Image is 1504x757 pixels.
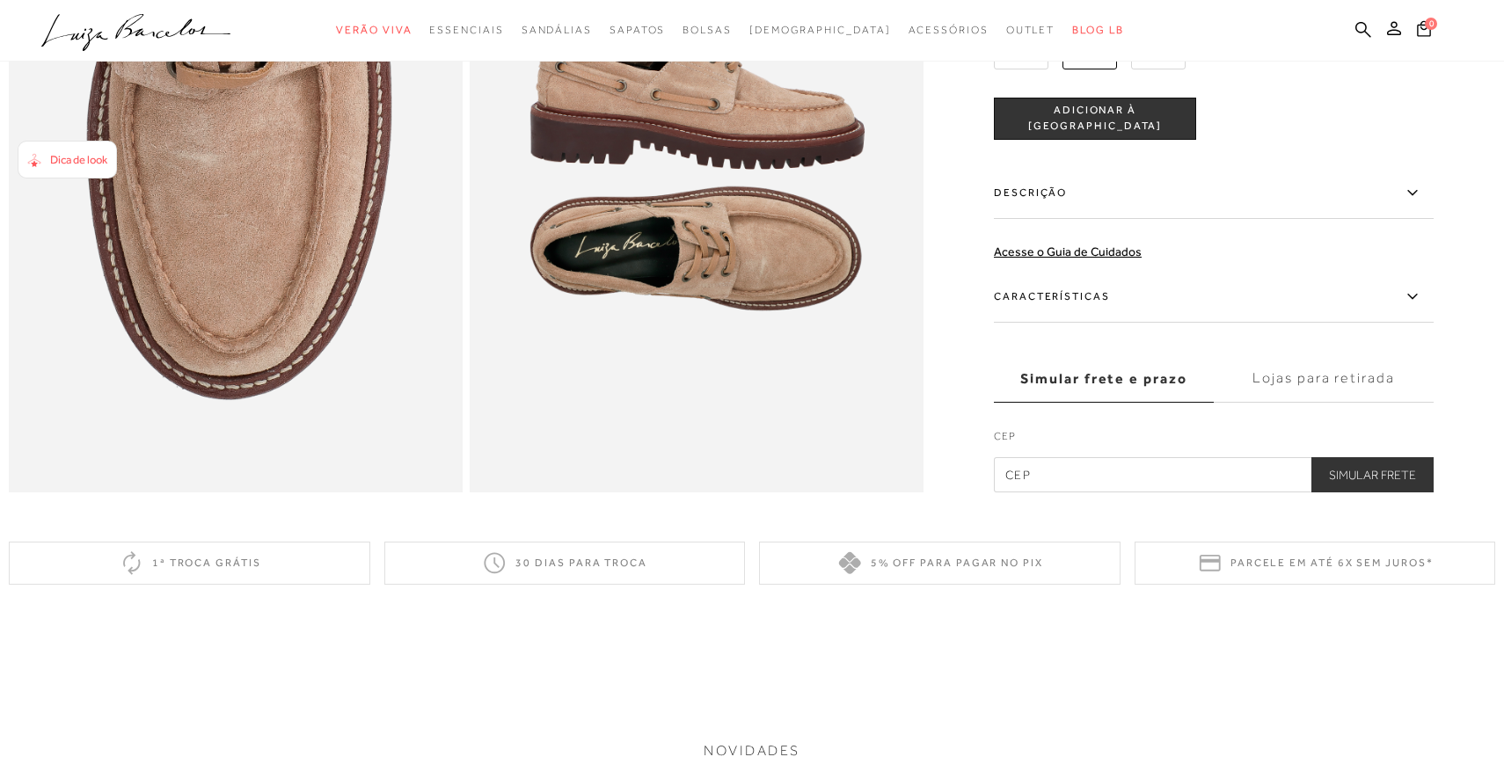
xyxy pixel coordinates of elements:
[909,14,989,47] a: categoryNavScreenReaderText
[1412,19,1436,43] button: 0
[909,24,989,36] span: Acessórios
[429,24,503,36] span: Essenciais
[1311,457,1434,492] button: Simular Frete
[994,457,1434,492] input: CEP
[749,24,891,36] span: [DEMOGRAPHIC_DATA]
[749,14,891,47] a: noSubCategoriesText
[1135,542,1496,585] div: Parcele em até 6x sem juros*
[995,104,1195,135] span: ADICIONAR À [GEOGRAPHIC_DATA]
[336,24,412,36] span: Verão Viva
[336,14,412,47] a: categoryNavScreenReaderText
[50,153,107,166] span: Dica de look
[522,14,592,47] a: categoryNavScreenReaderText
[759,542,1121,585] div: 5% off para pagar no PIX
[994,168,1434,219] label: Descrição
[1072,14,1123,47] a: BLOG LB
[610,14,665,47] a: categoryNavScreenReaderText
[994,244,1142,258] a: Acesse o Guia de Cuidados
[1214,355,1434,403] label: Lojas para retirada
[9,542,370,585] div: 1ª troca grátis
[429,14,503,47] a: categoryNavScreenReaderText
[384,542,746,585] div: 30 dias para troca
[994,355,1214,403] label: Simular frete e prazo
[994,428,1434,453] label: CEP
[1425,18,1437,30] span: 0
[1006,24,1055,36] span: Outlet
[610,24,665,36] span: Sapatos
[683,24,732,36] span: Bolsas
[994,98,1196,140] button: ADICIONAR À [GEOGRAPHIC_DATA]
[522,24,592,36] span: Sandálias
[683,14,732,47] a: categoryNavScreenReaderText
[1006,14,1055,47] a: categoryNavScreenReaderText
[994,272,1434,323] label: Características
[1072,24,1123,36] span: BLOG LB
